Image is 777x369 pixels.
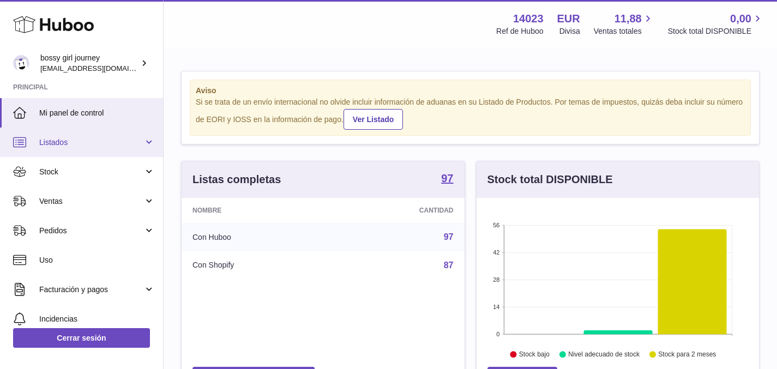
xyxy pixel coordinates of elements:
[444,261,454,270] a: 87
[39,285,143,295] span: Facturación y pagos
[39,167,143,177] span: Stock
[192,172,281,187] h3: Listas completas
[28,28,122,37] div: Dominio: [DOMAIN_NAME]
[40,53,138,74] div: bossy girl journey
[31,17,53,26] div: v 4.0.25
[17,17,26,26] img: logo_orange.svg
[615,11,642,26] span: 11,88
[668,26,764,37] span: Stock total DISPONIBLE
[182,198,332,223] th: Nombre
[730,11,751,26] span: 0,00
[39,137,143,148] span: Listados
[39,226,143,236] span: Pedidos
[116,63,125,72] img: tab_keywords_by_traffic_grey.svg
[668,11,764,37] a: 0,00 Stock total DISPONIBLE
[658,350,716,358] text: Stock para 2 meses
[513,11,544,26] strong: 14023
[344,109,403,130] a: Ver Listado
[559,26,580,37] div: Divisa
[444,232,454,241] a: 97
[39,108,155,118] span: Mi panel de control
[487,172,613,187] h3: Stock total DISPONIBLE
[40,64,160,72] span: [EMAIL_ADDRESS][DOMAIN_NAME]
[493,249,499,256] text: 42
[57,64,83,71] div: Dominio
[39,314,155,324] span: Incidencias
[441,173,453,184] strong: 97
[519,350,549,358] text: Stock bajo
[39,196,143,207] span: Ventas
[441,173,453,186] a: 97
[594,26,654,37] span: Ventas totales
[182,251,332,280] td: Con Shopify
[128,64,173,71] div: Palabras clave
[182,223,332,251] td: Con Huboo
[13,55,29,71] img: paoladearcodigital@gmail.com
[493,304,499,310] text: 14
[496,26,543,37] div: Ref de Huboo
[557,11,580,26] strong: EUR
[17,28,26,37] img: website_grey.svg
[332,198,464,223] th: Cantidad
[493,222,499,228] text: 56
[13,328,150,348] a: Cerrar sesión
[196,86,745,96] strong: Aviso
[39,255,155,265] span: Uso
[45,63,54,72] img: tab_domain_overview_orange.svg
[493,276,499,283] text: 28
[568,350,640,358] text: Nivel adecuado de stock
[496,331,499,337] text: 0
[594,11,654,37] a: 11,88 Ventas totales
[196,97,745,130] div: Si se trata de un envío internacional no olvide incluir información de aduanas en su Listado de P...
